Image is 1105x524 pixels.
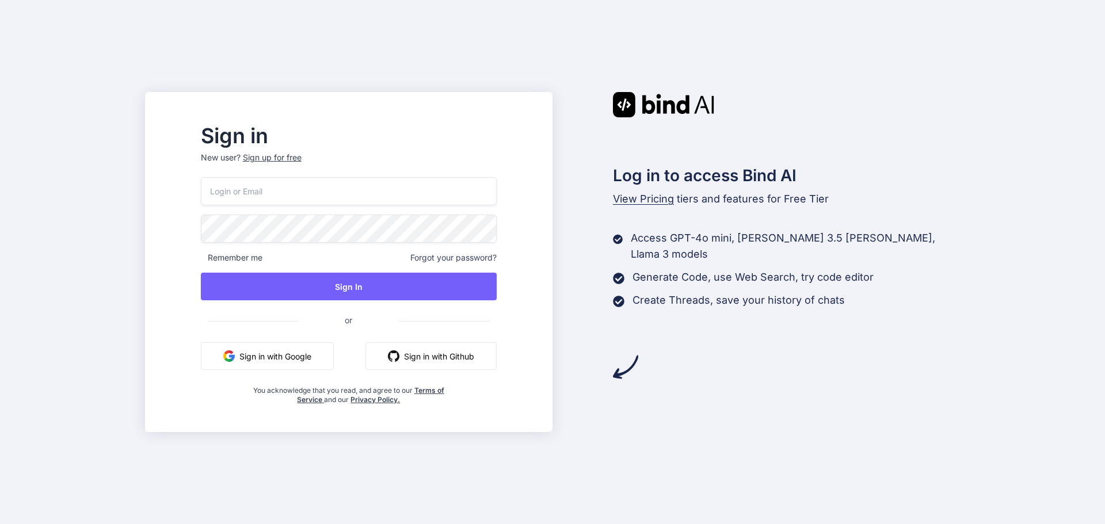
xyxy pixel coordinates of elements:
button: Sign in with Github [365,342,497,370]
img: google [223,350,235,362]
img: github [388,350,399,362]
p: New user? [201,152,497,177]
p: Generate Code, use Web Search, try code editor [632,269,874,285]
input: Login or Email [201,177,497,205]
button: Sign in with Google [201,342,334,370]
p: Access GPT-4o mini, [PERSON_NAME] 3.5 [PERSON_NAME], Llama 3 models [631,230,960,262]
button: Sign In [201,273,497,300]
span: Remember me [201,252,262,263]
span: Forgot your password? [410,252,497,263]
div: You acknowledge that you read, and agree to our and our [250,379,447,404]
span: or [299,306,398,334]
a: Privacy Policy. [350,395,400,404]
a: Terms of Service [297,386,444,404]
p: Create Threads, save your history of chats [632,292,845,308]
img: Bind AI logo [613,92,714,117]
p: tiers and features for Free Tier [613,191,961,207]
div: Sign up for free [243,152,302,163]
img: arrow [613,354,638,380]
h2: Log in to access Bind AI [613,163,961,188]
h2: Sign in [201,127,497,145]
span: View Pricing [613,193,674,205]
